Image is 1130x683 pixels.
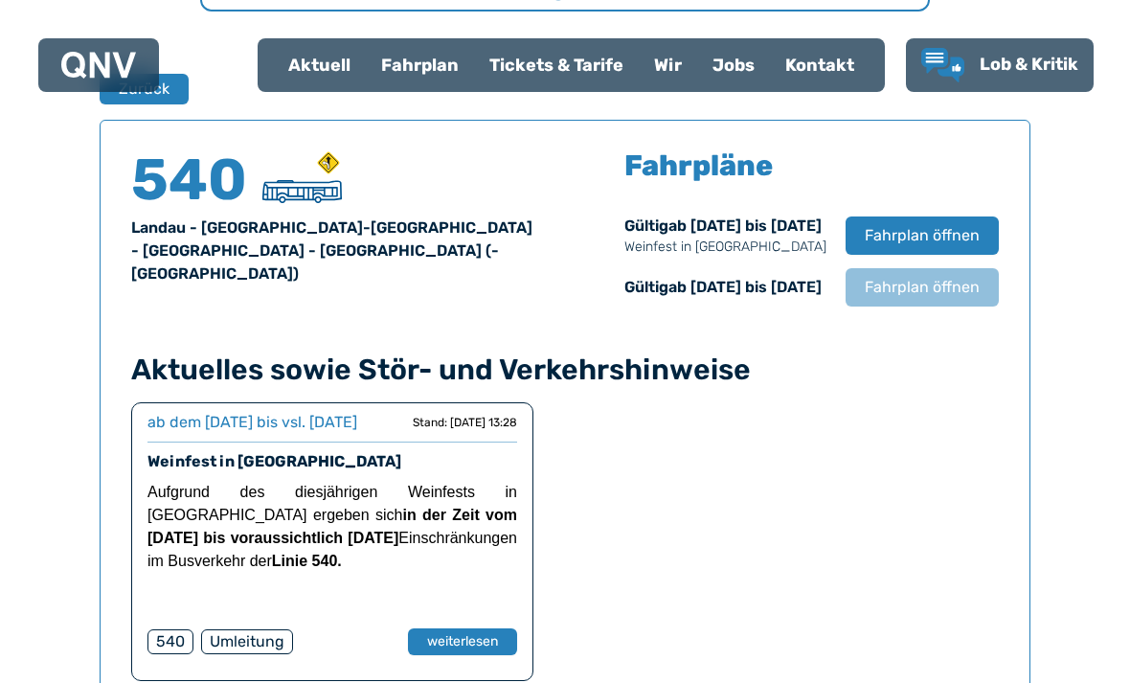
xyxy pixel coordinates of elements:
[846,268,999,307] button: Fahrplan öffnen
[921,48,1078,82] a: Lob & Kritik
[147,452,401,470] a: Weinfest in [GEOGRAPHIC_DATA]
[131,216,542,285] div: Landau - [GEOGRAPHIC_DATA]-[GEOGRAPHIC_DATA] - [GEOGRAPHIC_DATA] - [GEOGRAPHIC_DATA] (- [GEOGRAPH...
[846,216,999,255] button: Fahrplan öffnen
[474,40,639,90] a: Tickets & Tarife
[147,629,193,654] div: 540
[639,40,697,90] a: Wir
[61,52,136,79] img: QNV Logo
[131,353,999,387] h4: Aktuelles sowie Stör- und Verkehrshinweise
[273,40,366,90] a: Aktuell
[980,54,1078,75] span: Lob & Kritik
[697,40,770,90] a: Jobs
[147,411,357,434] div: ab dem [DATE] bis vsl. [DATE]
[624,151,773,180] h5: Fahrpläne
[413,415,517,430] div: Stand: [DATE] 13:28
[131,151,246,209] h4: 540
[408,628,517,655] button: weiterlesen
[624,276,826,299] div: Gültig ab [DATE] bis [DATE]
[147,507,517,546] strong: in der Zeit vom [DATE] bis voraussichtlich [DATE]
[865,224,980,247] span: Fahrplan öffnen
[262,180,342,203] img: Überlandbus
[61,46,136,84] a: QNV Logo
[147,484,517,569] span: Aufgrund des diesjährigen Weinfests in [GEOGRAPHIC_DATA] ergeben sich Einschränkungen im Busverke...
[366,40,474,90] a: Fahrplan
[272,553,342,569] strong: Linie 540.
[770,40,870,90] a: Kontakt
[624,238,826,257] p: Weinfest in [GEOGRAPHIC_DATA]
[865,276,980,299] span: Fahrplan öffnen
[201,629,293,654] div: Umleitung
[624,215,826,257] div: Gültig ab [DATE] bis [DATE]
[100,74,176,104] a: Zurück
